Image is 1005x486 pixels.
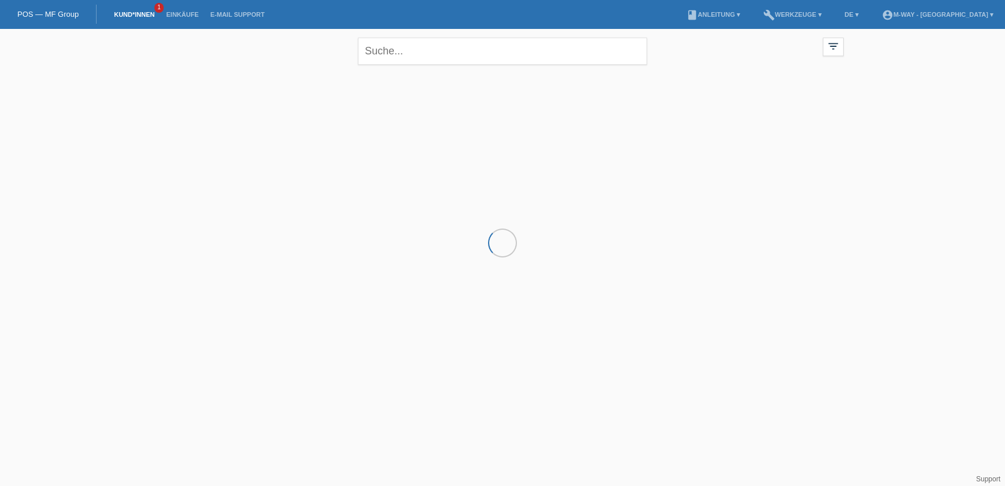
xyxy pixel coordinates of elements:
span: 1 [154,3,164,13]
i: book [686,9,698,21]
a: Support [976,475,1000,483]
a: Kund*innen [108,11,160,18]
i: filter_list [827,40,840,53]
a: bookAnleitung ▾ [681,11,746,18]
i: build [763,9,775,21]
a: Einkäufe [160,11,204,18]
input: Suche... [358,38,647,65]
a: E-Mail Support [205,11,271,18]
a: buildWerkzeuge ▾ [758,11,827,18]
a: account_circlem-way - [GEOGRAPHIC_DATA] ▾ [876,11,999,18]
a: DE ▾ [839,11,864,18]
i: account_circle [882,9,893,21]
a: POS — MF Group [17,10,79,19]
